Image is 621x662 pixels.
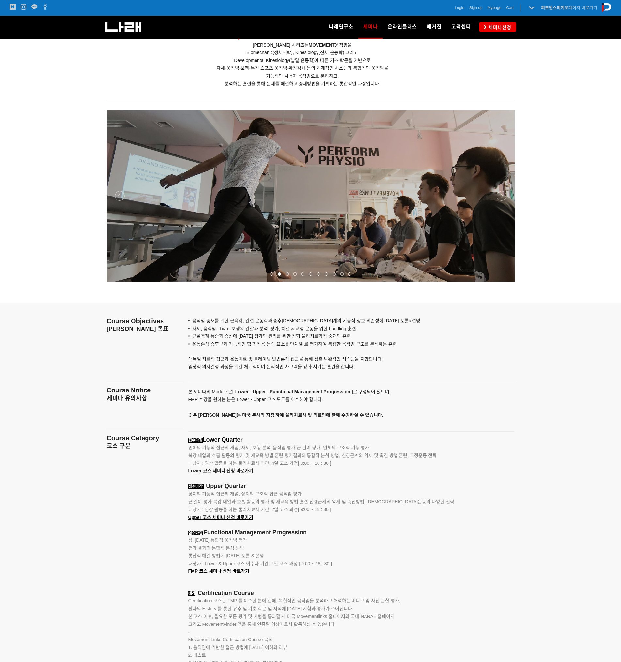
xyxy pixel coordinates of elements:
[107,434,159,442] span: Course Category
[188,606,353,611] span: 환자의 History 를 통한 유추 및 기초 학문 및 지식에 [DATE] 시험과 평가가 주어집니다.
[188,622,336,627] span: 그리고 MovementFinder 앱을 통해 인증된 임상가로서 활동하실 수 있습니다.
[253,42,352,48] span: [PERSON_NAME] 시리즈는 을
[204,529,307,536] span: Functional Management Progression
[188,364,355,369] span: 임상적 의사결정 과정을 위한 체계적이며 논리적인 사고력을 강화 시키는 훈련을 합니다.
[422,16,446,38] a: 매거진
[188,491,302,496] span: 상지의 기능적 접근의 개념, 상지의 구조적 접근 움직임 평가
[188,637,273,642] span: Movement Links Certification Course 목적
[188,468,254,473] a: Lower 코스 세미나 신청 바로가기
[388,24,417,30] span: 온라인클래스
[188,484,203,489] span: 접수마감
[188,445,369,450] span: 인체의 기능적 접근의 개념, 자세, 보행 분석, 움직임 평가 근 길이 평가, 인체의 구조적 기능 평가
[188,389,391,418] span: 본 세미나의 Module 은 로 구성되어 있으며, FMP 수강을 원하는 분은 Lower - Upper 코스 모두를 이수해야 합니다.
[188,438,203,443] span: 접수마감
[188,537,247,543] span: 상. [DATE] 통합적 움직임 평가
[225,81,380,86] span: 분석하는 훈련을 통해 문제를 해결하고 중재방법을 기획하는 통합적인 과정입니다.
[487,24,511,31] span: 세미나신청
[324,16,358,38] a: 나래연구소
[188,553,264,558] span: 통합적 해결 방법에 [DATE] 토론 & 설명
[188,499,455,504] span: 근 길이 평가 복강 내압과 호흡 활동의 평가 및 재교육 방법 훈련 신경근계의 억제 및 촉진방법, [DEMOGRAPHIC_DATA]운동의 다양한 전략
[469,5,483,11] a: Sign up
[266,73,339,79] span: 기능적인 시너지 움직임으로 분리하고,
[451,24,471,30] span: 고객센터
[188,645,287,650] span: 1. 움직임에 기반한 접근 방법에 [DATE] 이해와 리뷰
[188,545,244,551] span: 평가 결과의 통합적 분석 방법
[188,453,437,458] span: 복강 내압과 호흡 활동의 평가 및 재교육 방법 훈련 평가결과의 통합적 분석 방법, 신경근계의 억제 및 촉진 방법 훈련, 교정운동 전략
[198,590,254,596] span: Certification Course
[335,42,348,48] strong: 움직임
[107,443,131,449] span: 코스 구분
[188,341,397,346] span: • 운동손상 증후군과 기능적인 협력 작용 등의 요소를 단계별 로 평가하여 복잡한 움직임 구조를 분석하는 훈련
[188,333,351,339] span: • 근골격계 통증과 증상에 [DATE] 평가와 관리를 위한 정형 물리치료학적 중재와 훈련
[188,591,195,596] span: 예정
[358,16,383,38] a: 세미나
[188,326,356,331] span: • 자세, 움직임 그리고 보행의 관찰과 분석. 평가, 치료 & 교정 운동을 위한 handling 훈련
[363,22,378,32] span: 세미나
[107,395,147,402] span: 세미나 유의사항
[488,5,502,11] a: Mypage
[479,22,516,32] a: 세미나신청
[188,629,190,635] span: -
[247,50,358,55] span: Biomechanic(생체역학), Kinesiology(신체 운동학) 그리고
[188,318,420,323] span: • 움직임 중재를 위한 근육학, 관절 운동학과 중추[DEMOGRAPHIC_DATA]계의 기능적 상호 의존성에 [DATE] 토론&설명
[188,569,250,574] a: FMP 코스 세미나 신청 바로가기
[541,5,597,10] a: 퍼포먼스피지오페이지 바로가기
[188,598,400,603] span: Certification 코스는 FMP 를 이수한 분에 한해, 복합적인 움직임을 분석하고 해석하는 비디오 및 사진 관찰 평가,
[232,389,353,394] strong: [ Lower - Upper - Functional Management Progression ]
[309,42,335,48] strong: MOVEMENT
[455,5,464,11] a: Login
[446,16,476,38] a: 고객센터
[188,507,331,512] span: 대상자 : 임상 활동을 하는 물리치료사 기간: 2일 코스 과정[ 9:00 ~ 18 : 30 ]
[383,16,422,38] a: 온라인클래스
[206,483,246,489] span: Upper Quarter
[234,58,371,63] span: Developmental Kinesiology(발달 운동학)에 따른 기초 학문을 기반으로
[329,24,353,30] span: 나래연구소
[107,326,169,332] span: [PERSON_NAME] 목표
[216,66,388,71] span: 자세-움직임-보행-특정 스포츠 움직임-확정검사 등의 체계적인 시스템과 복합적인 움직임을
[188,561,332,566] span: 대상자 : Lower & Upper 코스 이수자 기간: 2일 코스 과정 [ 9:00 ~ 18 : 30 ]
[188,468,254,473] span: Lower 코스 세미나 신청 바로가기
[188,412,383,418] span: ※본 [PERSON_NAME]는 미국 본사의 지침 하에 물리치료사 및 의료인에 한해 수강하실 수 있습니다.
[188,653,206,658] span: 2. 테스트
[427,24,442,30] span: 매거진
[188,531,203,535] span: 접수마감
[203,436,243,443] span: Lower Quarter
[188,461,331,466] span: 대상자 : 임상 활동을 하는 물리치료사 기간: 4일 코스 과정[ 9:00 ~ 18 : 30 ]
[506,5,514,11] a: Cart
[188,614,395,619] span: 본 코스 이후, 필요한 모든 평가 및 시험을 통과할 시 미국 Movementlinks 홈페이지와 국내 NARAE 홈페이지
[188,356,383,361] span: 매뉴얼 치료적 접근과 운동치료 및 트레이닝 방법론적 접근을 통해 상호 보완적인 시스템을 지향합니다.
[107,387,151,394] span: Course Notice
[541,5,568,10] strong: 퍼포먼스피지오
[107,317,164,325] span: Course Objectives
[188,515,253,520] a: Upper 코스 세미나 신청 바로가기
